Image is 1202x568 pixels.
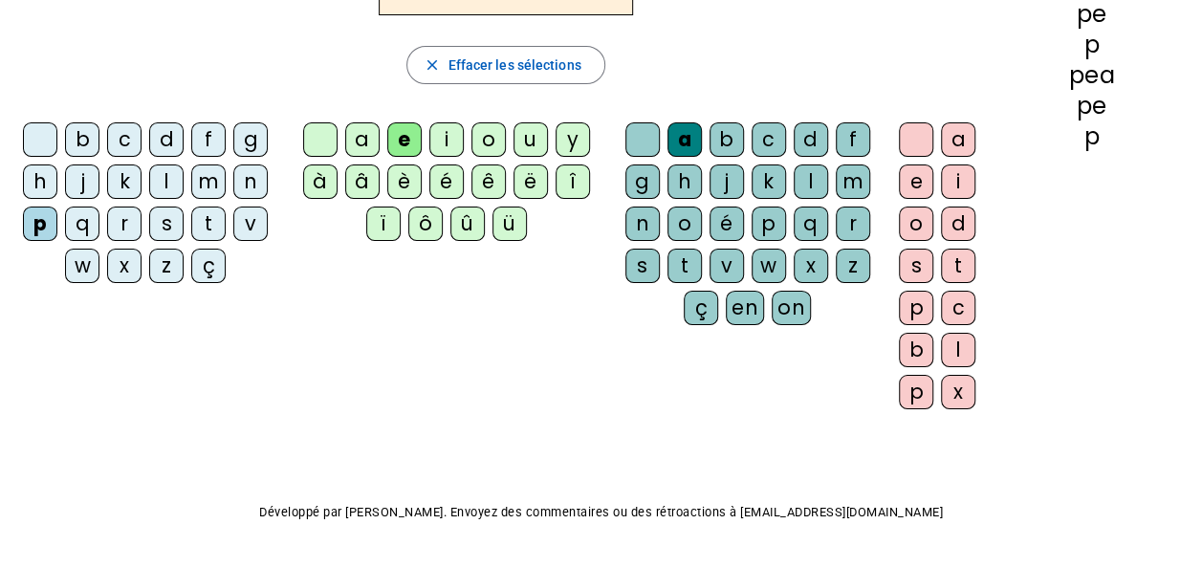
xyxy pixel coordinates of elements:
div: d [794,122,828,157]
div: à [303,164,338,199]
div: l [794,164,828,199]
div: d [941,207,975,241]
div: ô [408,207,443,241]
div: m [836,164,870,199]
p: Développé par [PERSON_NAME]. Envoyez des commentaires ou des rétroactions à [EMAIL_ADDRESS][DOMAI... [15,501,1187,524]
div: r [107,207,142,241]
div: a [345,122,380,157]
div: i [941,164,975,199]
div: e [899,164,933,199]
div: l [149,164,184,199]
div: ç [191,249,226,283]
div: a [667,122,702,157]
div: î [556,164,590,199]
div: f [191,122,226,157]
div: x [794,249,828,283]
div: x [941,375,975,409]
div: q [65,207,99,241]
mat-icon: close [423,56,440,74]
div: w [752,249,786,283]
div: pea [1012,64,1171,87]
div: o [471,122,506,157]
div: v [710,249,744,283]
div: s [899,249,933,283]
div: k [752,164,786,199]
div: è [387,164,422,199]
div: ü [492,207,527,241]
div: j [65,164,99,199]
div: o [667,207,702,241]
div: é [710,207,744,241]
div: e [387,122,422,157]
div: t [941,249,975,283]
div: y [556,122,590,157]
div: z [149,249,184,283]
div: on [772,291,811,325]
div: pe [1012,3,1171,26]
div: c [107,122,142,157]
div: ï [366,207,401,241]
div: û [450,207,485,241]
div: j [710,164,744,199]
div: b [710,122,744,157]
div: b [65,122,99,157]
div: q [794,207,828,241]
div: c [752,122,786,157]
div: t [191,207,226,241]
button: Effacer les sélections [406,46,604,84]
span: Effacer les sélections [448,54,580,76]
div: en [726,291,764,325]
div: c [941,291,975,325]
div: f [836,122,870,157]
div: t [667,249,702,283]
div: ç [684,291,718,325]
div: h [23,164,57,199]
div: o [899,207,933,241]
div: u [514,122,548,157]
div: n [625,207,660,241]
div: p [1012,33,1171,56]
div: s [149,207,184,241]
div: x [107,249,142,283]
div: h [667,164,702,199]
div: p [1012,125,1171,148]
div: m [191,164,226,199]
div: l [941,333,975,367]
div: p [752,207,786,241]
div: g [625,164,660,199]
div: k [107,164,142,199]
div: z [836,249,870,283]
div: p [899,375,933,409]
div: ë [514,164,548,199]
div: ê [471,164,506,199]
div: é [429,164,464,199]
div: n [233,164,268,199]
div: s [625,249,660,283]
div: pe [1012,95,1171,118]
div: d [149,122,184,157]
div: â [345,164,380,199]
div: b [899,333,933,367]
div: p [899,291,933,325]
div: r [836,207,870,241]
div: v [233,207,268,241]
div: w [65,249,99,283]
div: i [429,122,464,157]
div: g [233,122,268,157]
div: p [23,207,57,241]
div: a [941,122,975,157]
